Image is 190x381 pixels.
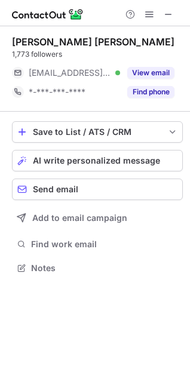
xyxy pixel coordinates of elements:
[12,207,183,229] button: Add to email campaign
[12,236,183,253] button: Find work email
[12,36,174,48] div: [PERSON_NAME] [PERSON_NAME]
[12,179,183,200] button: Send email
[33,127,162,137] div: Save to List / ATS / CRM
[32,213,127,223] span: Add to email campaign
[127,86,174,98] button: Reveal Button
[33,156,160,165] span: AI write personalized message
[33,185,78,194] span: Send email
[12,7,84,21] img: ContactOut v5.3.10
[31,239,178,250] span: Find work email
[31,263,178,274] span: Notes
[127,67,174,79] button: Reveal Button
[12,260,183,276] button: Notes
[12,49,183,60] div: 1,773 followers
[29,67,111,78] span: [EMAIL_ADDRESS][DOMAIN_NAME]
[12,121,183,143] button: save-profile-one-click
[12,150,183,171] button: AI write personalized message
